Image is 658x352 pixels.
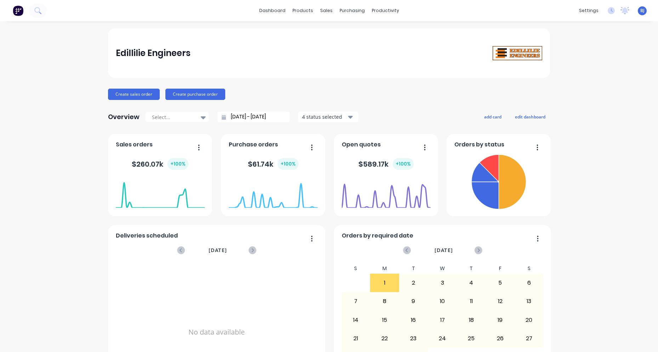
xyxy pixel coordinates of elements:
[342,311,370,329] div: 14
[399,263,428,274] div: T
[302,113,347,121] div: 4 status selected
[428,274,456,292] div: 3
[370,274,399,292] div: 1
[342,140,381,149] span: Open quotes
[399,311,428,329] div: 16
[515,330,543,347] div: 27
[209,246,227,254] span: [DATE]
[457,263,486,274] div: T
[399,330,428,347] div: 23
[575,5,602,16] div: settings
[317,5,336,16] div: sales
[342,292,370,310] div: 7
[393,158,414,170] div: + 100 %
[229,140,278,149] span: Purchase orders
[278,158,299,170] div: + 100 %
[486,263,515,274] div: F
[457,330,486,347] div: 25
[168,158,188,170] div: + 100 %
[510,112,550,121] button: edit dashboard
[165,89,225,100] button: Create purchase order
[336,5,368,16] div: purchasing
[493,46,542,61] img: Edillilie Engineers
[515,263,544,274] div: S
[342,330,370,347] div: 21
[132,158,188,170] div: $ 260.07k
[289,5,317,16] div: products
[116,46,191,60] div: Edillilie Engineers
[486,311,514,329] div: 19
[248,158,299,170] div: $ 61.74k
[428,330,456,347] div: 24
[435,246,453,254] span: [DATE]
[515,292,543,310] div: 13
[13,5,23,16] img: Factory
[480,112,506,121] button: add card
[116,140,153,149] span: Sales orders
[370,263,399,274] div: M
[428,263,457,274] div: W
[515,274,543,292] div: 6
[457,274,486,292] div: 4
[256,5,289,16] a: dashboard
[399,292,428,310] div: 9
[515,311,543,329] div: 20
[341,263,370,274] div: S
[428,292,456,310] div: 10
[370,292,399,310] div: 8
[298,112,358,122] button: 4 status selected
[428,311,456,329] div: 17
[454,140,504,149] span: Orders by status
[108,89,160,100] button: Create sales order
[368,5,403,16] div: productivity
[399,274,428,292] div: 2
[457,292,486,310] div: 11
[108,110,140,124] div: Overview
[457,311,486,329] div: 18
[486,292,514,310] div: 12
[370,330,399,347] div: 22
[370,311,399,329] div: 15
[486,274,514,292] div: 5
[116,231,178,240] span: Deliveries scheduled
[358,158,414,170] div: $ 589.17k
[640,7,645,14] span: BJ
[486,330,514,347] div: 26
